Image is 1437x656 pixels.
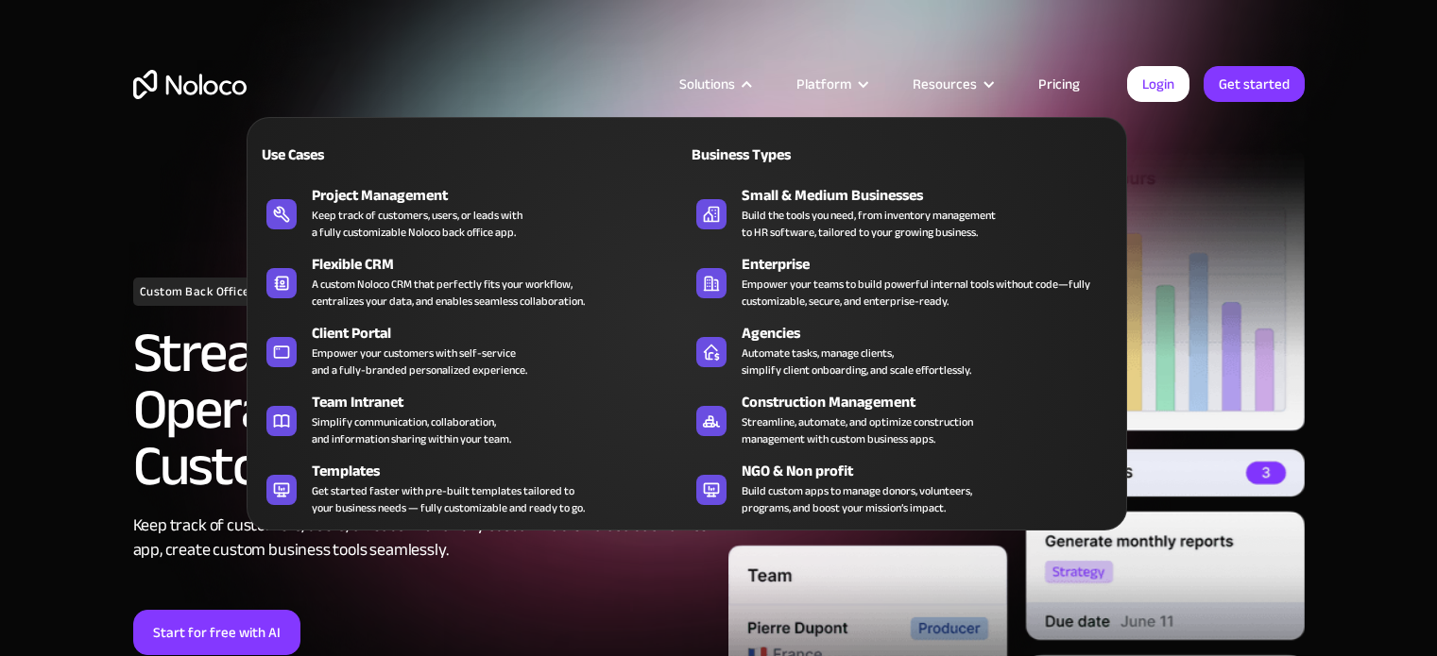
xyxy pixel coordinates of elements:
div: Small & Medium Businesses [742,184,1125,207]
div: Build the tools you need, from inventory management to HR software, tailored to your growing busi... [742,207,996,241]
div: Enterprise [742,253,1125,276]
a: Business Types [687,132,1117,176]
div: Build custom apps to manage donors, volunteers, programs, and boost your mission’s impact. [742,482,972,516]
div: Resources [889,72,1015,96]
div: Resources [913,72,977,96]
nav: Solutions [247,91,1127,530]
div: Platform [773,72,889,96]
div: Keep track of customers, users, or leads with a fully customizable Noloco back office app. [312,207,522,241]
div: Solutions [679,72,735,96]
div: Use Cases [257,143,464,166]
a: Flexible CRMA custom Noloco CRM that perfectly fits your workflow,centralizes your data, and enab... [257,249,687,313]
div: A custom Noloco CRM that perfectly fits your workflow, centralizes your data, and enables seamles... [312,276,585,310]
div: Simplify communication, collaboration, and information sharing within your team. [312,413,511,447]
a: Team IntranetSimplify communication, collaboration,and information sharing within your team. [257,387,687,451]
div: Agencies [742,322,1125,345]
a: Start for free with AI [133,610,300,655]
a: EnterpriseEmpower your teams to build powerful internal tools without code—fully customizable, se... [687,249,1117,313]
div: Empower your customers with self-service and a fully-branded personalized experience. [312,345,527,378]
a: Login [1127,66,1189,102]
div: Construction Management [742,391,1125,413]
a: Get started [1204,66,1305,102]
a: home [133,70,247,99]
div: Templates [312,460,695,482]
a: Construction ManagementStreamline, automate, and optimize constructionmanagement with custom busi... [687,387,1117,451]
div: Client Portal [312,322,695,345]
a: TemplatesGet started faster with pre-built templates tailored toyour business needs — fully custo... [257,456,687,520]
div: Automate tasks, manage clients, simplify client onboarding, and scale effortlessly. [742,345,971,378]
a: NGO & Non profitBuild custom apps to manage donors, volunteers,programs, and boost your mission’s... [687,456,1117,520]
div: NGO & Non profit [742,460,1125,482]
div: Solutions [656,72,773,96]
h2: Streamline Business Operations with a Custom Back Office App [133,325,710,495]
a: Use Cases [257,132,687,176]
div: Keep track of customers, users, or leads with a fully customizable Noloco back office app, create... [133,513,710,563]
div: Business Types [687,143,894,166]
a: AgenciesAutomate tasks, manage clients,simplify client onboarding, and scale effortlessly. [687,318,1117,382]
div: Empower your teams to build powerful internal tools without code—fully customizable, secure, and ... [742,276,1107,310]
a: Project ManagementKeep track of customers, users, or leads witha fully customizable Noloco back o... [257,180,687,244]
a: Small & Medium BusinessesBuild the tools you need, from inventory managementto HR software, tailo... [687,180,1117,244]
h1: Custom Back Office App Builder [133,278,326,306]
a: Client PortalEmpower your customers with self-serviceand a fully-branded personalized experience. [257,318,687,382]
div: Team Intranet [312,391,695,413]
div: Project Management [312,184,695,207]
div: Platform [796,72,851,96]
a: Pricing [1015,72,1103,96]
div: Get started faster with pre-built templates tailored to your business needs — fully customizable ... [312,482,585,516]
div: Flexible CRM [312,253,695,276]
div: Streamline, automate, and optimize construction management with custom business apps. [742,413,973,447]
